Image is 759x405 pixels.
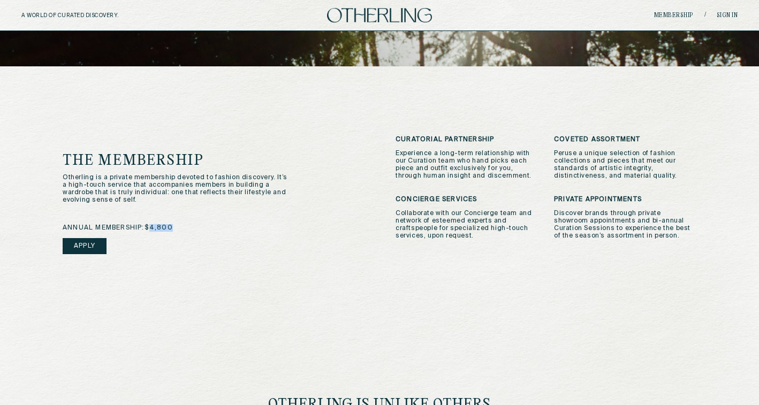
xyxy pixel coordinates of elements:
h3: Curatorial Partnership [396,136,538,143]
h3: Concierge Services [396,196,538,203]
h1: The Membership [63,154,329,169]
p: Collaborate with our Concierge team and network of esteemed experts and craftspeople for speciali... [396,210,538,240]
p: Experience a long-term relationship with our Curation team who hand picks each piece and outfit e... [396,150,538,180]
h3: Private Appointments [554,196,696,203]
p: Peruse a unique selection of fashion collections and pieces that meet our standards of artistic i... [554,150,696,180]
img: logo [327,8,432,22]
p: Otherling is a private membership devoted to fashion discovery. It’s a high-touch service that ac... [63,174,288,204]
a: Sign in [717,12,738,19]
a: Membership [654,12,694,19]
p: Discover brands through private showroom appointments and bi-annual Curation Sessions to experien... [554,210,696,240]
span: annual membership: $4,800 [63,224,173,232]
span: / [704,11,706,19]
a: Apply [63,238,107,254]
h3: Coveted Assortment [554,136,696,143]
h5: A WORLD OF CURATED DISCOVERY. [21,12,165,19]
